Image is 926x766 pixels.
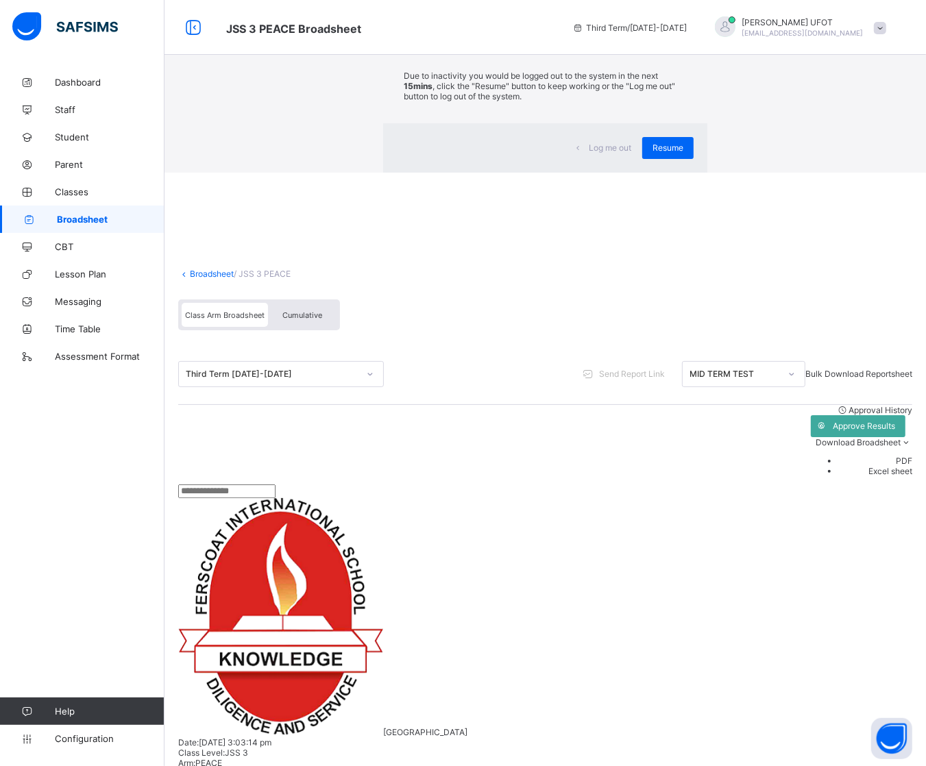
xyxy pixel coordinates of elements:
span: session/term information [572,23,687,33]
li: dropdown-list-item-text-1 [838,466,912,476]
img: ferscoat.png [178,498,383,735]
span: Broadsheet [57,214,165,225]
li: dropdown-list-item-text-0 [838,456,912,466]
span: Class Level: [178,748,225,758]
div: GABRIELUFOT [701,16,893,39]
span: Cumulative [282,310,322,320]
span: Parent [55,159,165,170]
span: Lesson Plan [55,269,165,280]
span: Staff [55,104,165,115]
span: Dashboard [55,77,165,88]
span: [PERSON_NAME] UFOT [742,17,864,27]
div: Third Term [DATE]-[DATE] [186,369,358,379]
span: Class Arm Broadsheet [185,310,265,320]
span: CBT [55,241,165,252]
span: Messaging [55,296,165,307]
strong: 15mins [404,81,432,91]
span: Log me out [589,143,631,153]
span: Resume [653,143,683,153]
span: JSS 3 [225,748,248,758]
a: Broadsheet [190,269,234,279]
span: Student [55,132,165,143]
div: MID TERM TEST [690,369,780,379]
span: / JSS 3 PEACE [234,269,291,279]
span: Configuration [55,733,164,744]
span: [GEOGRAPHIC_DATA] [383,727,467,737]
p: Due to inactivity you would be logged out to the system in the next , click the "Resume" button t... [404,71,687,101]
span: Classes [55,186,165,197]
button: Open asap [871,718,912,759]
span: Date: [178,737,199,748]
span: Approve Results [833,421,895,431]
span: Approval History [849,405,912,415]
span: Download Broadsheet [816,437,901,447]
span: [DATE] 3:03:14 pm [199,737,271,748]
span: Help [55,706,164,717]
span: Time Table [55,323,165,334]
span: Class Arm Broadsheet [226,22,361,36]
span: Send Report Link [599,369,665,379]
span: [EMAIL_ADDRESS][DOMAIN_NAME] [742,29,864,37]
img: safsims [12,12,118,41]
span: Bulk Download Reportsheet [805,369,912,379]
span: Assessment Format [55,351,165,362]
